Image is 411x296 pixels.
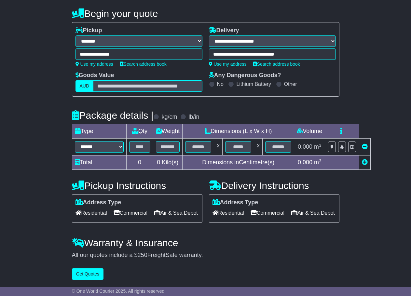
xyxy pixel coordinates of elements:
[212,199,258,206] label: Address Type
[72,155,126,170] td: Total
[209,61,247,67] a: Use my address
[209,27,239,34] label: Delivery
[362,159,368,166] a: Add new item
[214,139,223,155] td: x
[157,159,160,166] span: 0
[126,155,153,170] td: 0
[72,110,154,121] h4: Package details |
[251,208,284,218] span: Commercial
[183,124,294,139] td: Dimensions (L x W x H)
[72,180,202,191] h4: Pickup Instructions
[217,81,224,87] label: No
[154,208,198,218] span: Air & Sea Depot
[284,81,297,87] label: Other
[126,124,153,139] td: Qty
[294,124,325,139] td: Volume
[362,143,368,150] a: Remove this item
[72,252,339,259] div: All our quotes include a $ FreightSafe warranty.
[75,72,114,79] label: Goods Value
[188,114,199,121] label: lb/in
[72,124,126,139] td: Type
[254,139,263,155] td: x
[72,8,339,19] h4: Begin your quote
[314,143,322,150] span: m
[319,158,322,163] sup: 3
[75,27,102,34] label: Pickup
[209,180,339,191] h4: Delivery Instructions
[153,124,183,139] td: Weight
[153,155,183,170] td: Kilo(s)
[298,159,312,166] span: 0.000
[138,252,147,258] span: 250
[75,199,121,206] label: Address Type
[72,237,339,248] h4: Warranty & Insurance
[253,61,300,67] a: Search address book
[75,61,113,67] a: Use my address
[75,80,94,92] label: AUD
[212,208,244,218] span: Residential
[72,268,104,280] button: Get Quotes
[236,81,271,87] label: Lithium Battery
[114,208,147,218] span: Commercial
[291,208,335,218] span: Air & Sea Depot
[314,159,322,166] span: m
[319,143,322,148] sup: 3
[298,143,312,150] span: 0.000
[75,208,107,218] span: Residential
[209,72,281,79] label: Any Dangerous Goods?
[72,289,166,294] span: © One World Courier 2025. All rights reserved.
[120,61,167,67] a: Search address book
[183,155,294,170] td: Dimensions in Centimetre(s)
[161,114,177,121] label: kg/cm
